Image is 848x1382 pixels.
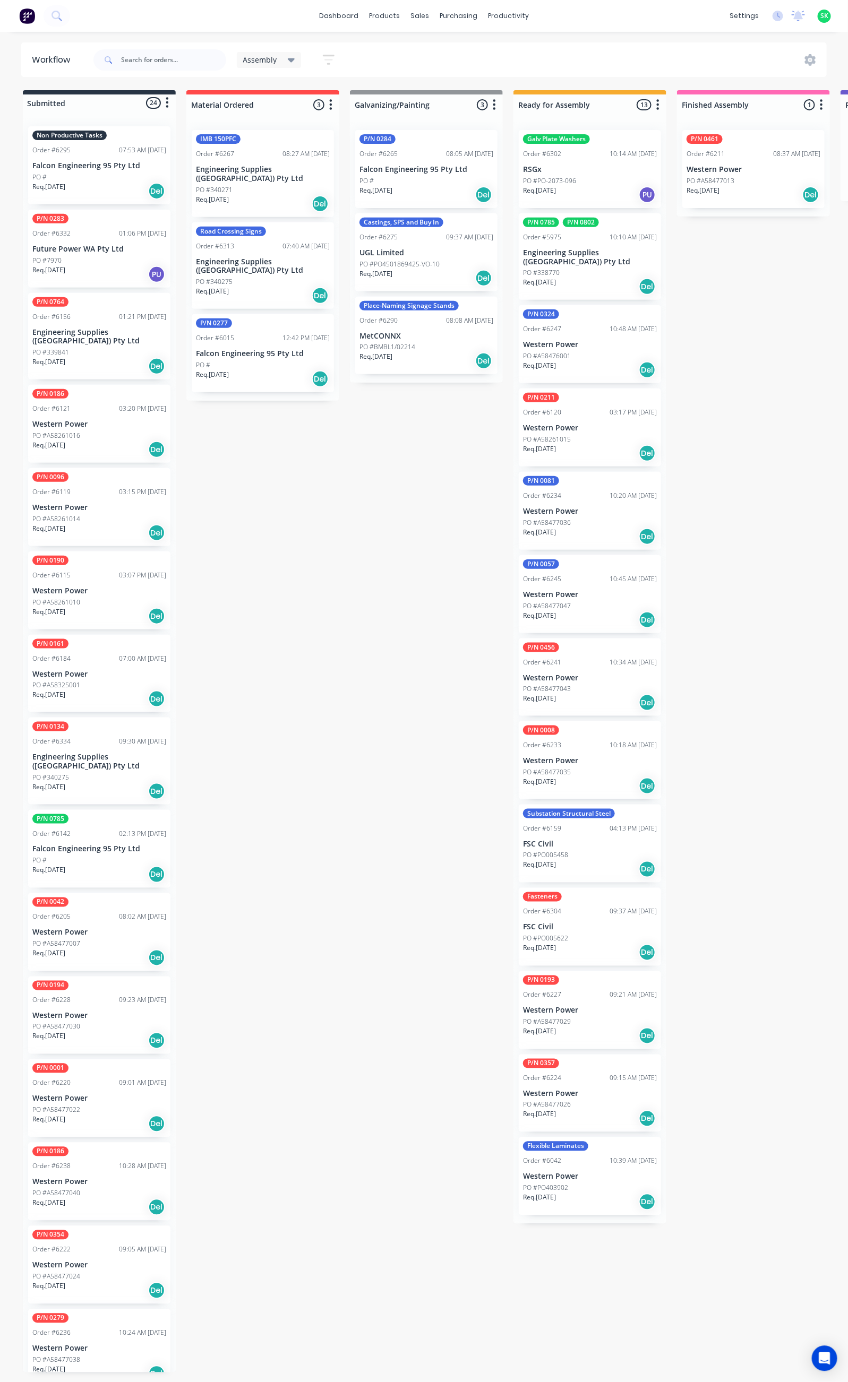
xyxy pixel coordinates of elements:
[687,165,820,174] p: Western Power
[359,248,493,257] p: UGL Limited
[359,232,398,242] div: Order #6275
[523,601,571,611] p: PO #A58477047
[28,718,170,805] div: P/N 0134Order #633409:30 AM [DATE]Engineering Supplies ([GEOGRAPHIC_DATA]) Pty LtdPO #340275Req.[...
[32,856,47,866] p: PO #
[196,360,210,370] p: PO #
[639,278,656,295] div: Del
[475,270,492,287] div: Del
[523,1027,556,1036] p: Req. [DATE]
[119,1328,166,1338] div: 10:24 AM [DATE]
[32,1147,68,1156] div: P/N 0186
[475,352,492,369] div: Del
[523,1100,571,1110] p: PO #A58477026
[148,949,165,966] div: Del
[523,840,657,849] p: FSC Civil
[523,528,556,537] p: Req. [DATE]
[32,389,68,399] div: P/N 0186
[32,607,65,617] p: Req. [DATE]
[148,358,165,375] div: Del
[610,324,657,334] div: 10:48 AM [DATE]
[32,131,107,140] div: Non Productive Tasks
[610,574,657,584] div: 10:45 AM [DATE]
[523,340,657,349] p: Western Power
[523,934,568,944] p: PO #PO005622
[32,487,71,497] div: Order #6119
[119,1162,166,1171] div: 10:28 AM [DATE]
[523,518,571,528] p: PO #A58477036
[32,514,80,524] p: PO #A58261014
[639,694,656,711] div: Del
[610,990,657,1000] div: 09:21 AM [DATE]
[282,241,330,251] div: 07:40 AM [DATE]
[523,351,571,361] p: PO #A58476001
[196,185,233,195] p: PO #340271
[682,130,825,208] div: P/N 0461Order #621108:37 AM [DATE]Western PowerPO #A58477013Req.[DATE]Del
[523,777,556,787] p: Req. [DATE]
[523,1156,561,1166] div: Order #6042
[32,1328,71,1338] div: Order #6236
[359,165,493,174] p: Falcon Engineering 95 Pty Ltd
[119,1078,166,1088] div: 09:01 AM [DATE]
[196,370,229,379] p: Req. [DATE]
[28,126,170,204] div: Non Productive TasksOrder #629507:53 AM [DATE]Falcon Engineering 95 Pty LtdPO #Req.[DATE]Del
[812,1346,837,1371] div: Open Intercom Messenger
[639,445,656,462] div: Del
[523,408,561,417] div: Order #6120
[519,130,661,208] div: Galv Plate WashersOrder #630210:14 AM [DATE]RSGxPO #PO-2073-096Req.[DATE]PU
[32,829,71,839] div: Order #6142
[192,222,334,309] div: Road Crossing SignsOrder #631307:40 AM [DATE]Engineering Supplies ([GEOGRAPHIC_DATA]) Pty LtdPO #...
[28,1226,170,1304] div: P/N 0354Order #622209:05 AM [DATE]Western PowerPO #A58477024Req.[DATE]Del
[32,1198,65,1208] p: Req. [DATE]
[523,435,571,444] p: PO #A58261015
[610,658,657,667] div: 10:34 AM [DATE]
[523,444,556,454] p: Req. [DATE]
[32,172,47,182] p: PO #
[523,767,571,777] p: PO #A58477035
[687,134,723,144] div: P/N 0461
[119,404,166,413] div: 03:20 PM [DATE]
[359,176,374,186] p: PO #
[32,229,71,238] div: Order #6332
[523,574,561,584] div: Order #6245
[312,287,329,304] div: Del
[359,301,459,310] div: Place-Naming Signage Stands
[355,213,498,291] div: Castings, SPS and Buy InOrder #627509:37 AM [DATE]UGL LimitedPO #PO4501869425-VO-10Req.[DATE]Del
[28,635,170,713] div: P/N 0161Order #618407:00 AM [DATE]Western PowerPO #A58325001Req.[DATE]Del
[519,971,661,1049] div: P/N 0193Order #622709:21 AM [DATE]Western PowerPO #A58477029Req.[DATE]Del
[148,866,165,883] div: Del
[523,892,562,902] div: Fasteners
[639,361,656,378] div: Del
[523,393,559,402] div: P/N 0211
[639,1194,656,1211] div: Del
[523,232,561,242] div: Order #5975
[359,186,392,195] p: Req. [DATE]
[196,257,330,275] p: Engineering Supplies ([GEOGRAPHIC_DATA]) Pty Ltd
[523,309,559,319] div: P/N 0324
[32,440,65,450] p: Req. [DATE]
[119,145,166,155] div: 07:53 AM [DATE]
[523,611,556,620] p: Req. [DATE]
[820,11,828,21] span: SK
[523,268,560,278] p: PO #338770
[32,1230,68,1240] div: P/N 0354
[32,145,71,155] div: Order #6295
[196,227,266,236] div: Road Crossing Signs
[32,939,80,949] p: PO #A58477007
[32,357,65,367] p: Req. [DATE]
[446,316,493,325] div: 08:08 AM [DATE]
[32,866,65,875] p: Req. [DATE]
[196,318,232,328] div: P/N 0277
[32,503,166,512] p: Western Power
[148,690,165,707] div: Del
[148,1032,165,1049] div: Del
[32,670,166,679] p: Western Power
[32,722,68,731] div: P/N 0134
[610,907,657,917] div: 09:37 AM [DATE]
[32,1162,71,1171] div: Order #6238
[28,293,170,380] div: P/N 0764Order #615601:21 PM [DATE]Engineering Supplies ([GEOGRAPHIC_DATA]) Pty LtdPO #339841Req.[...
[148,266,165,283] div: PU
[32,1032,65,1041] p: Req. [DATE]
[610,1074,657,1083] div: 09:15 AM [DATE]
[610,740,657,750] div: 10:18 AM [DATE]
[32,182,65,192] p: Req. [DATE]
